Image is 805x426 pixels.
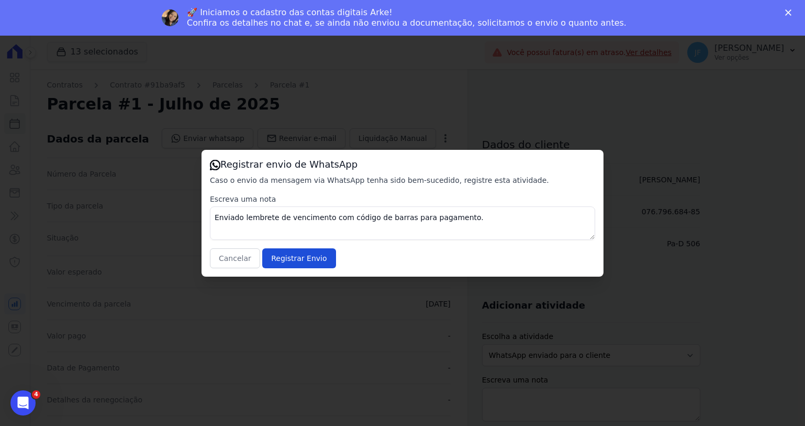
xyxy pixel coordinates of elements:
[187,7,627,28] div: 🚀 Iniciamos o cadastro das contas digitais Arke! Confira os detalhes no chat e, se ainda não envi...
[210,194,595,204] label: Escreva uma nota
[785,9,796,16] div: Fechar
[32,390,40,399] span: 4
[210,158,595,171] h3: Registrar envio de WhatsApp
[162,9,178,26] img: Profile image for Adriane
[210,175,595,185] p: Caso o envio da mensagem via WhatsApp tenha sido bem-sucedido, registre esta atividade.
[262,248,336,268] input: Registrar Envio
[10,390,36,416] iframe: Intercom live chat
[210,206,595,240] textarea: Enviado lembrete de vencimento com código de barras para pagamento.
[210,248,260,268] button: Cancelar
